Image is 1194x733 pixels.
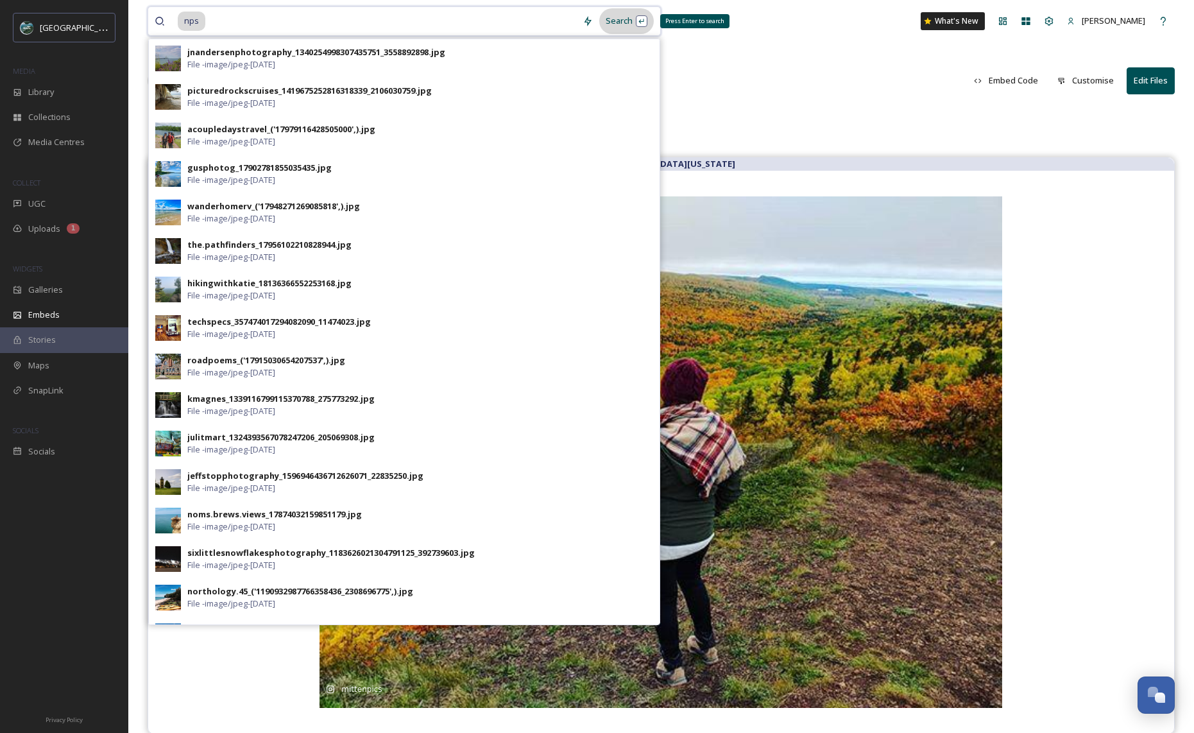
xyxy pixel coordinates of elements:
[187,393,375,405] div: kmagnes_1339116799115370788_275773292.jpg
[187,354,345,366] div: roadpoems_('17915030654207537',).jpg
[187,585,413,598] div: northology.45_('1190932987766358436_2308696775',).jpg
[921,12,985,30] a: What's New
[155,469,181,495] img: b07c0745-326b-45db-8d49-445ea4a343b1.jpg
[67,223,80,234] div: 1
[28,86,54,98] span: Library
[1082,15,1145,26] span: [PERSON_NAME]
[155,123,181,148] img: 804c6f63-d534-4931-bb53-2fcf50944c28.jpg
[13,178,40,187] span: COLLECT
[148,119,433,138] h3: mittenpics_1884648628732158386_3277583133.jpg
[187,289,275,302] span: File - image/jpeg - [DATE]
[187,251,275,263] span: File - image/jpeg - [DATE]
[320,196,1002,708] img: Don't forget to stop and smell the leaves. #brockwaymountain #keweenaw #keweenawpeninsula #puremi...
[155,84,181,110] img: b3338e35-91d3-4ded-8c03-36ef8772770a.jpg
[187,405,275,417] span: File - image/jpeg - [DATE]
[187,431,375,444] div: julitmart_1324393567078247206_205069308.jpg
[187,212,275,225] span: File - image/jpeg - [DATE]
[21,21,33,34] img: uplogo-summer%20bg.jpg
[187,521,275,533] span: File - image/jpeg - [DATE]
[178,12,205,30] span: nps
[13,66,35,76] span: MEDIA
[599,158,735,169] strong: [GEOGRAPHIC_DATA][US_STATE]
[187,85,432,97] div: picturedrockscruises_1419675252816318339_2106030759.jpg
[187,277,352,289] div: hikingwithkatie_18136366552253168.jpg
[599,8,654,33] div: Search
[155,392,181,418] img: 079672e8-8464-437e-9e67-ced16753d74b.jpg
[46,716,83,724] span: Privacy Policy
[187,97,275,109] span: File - image/jpeg - [DATE]
[13,426,38,435] span: SOCIALS
[187,46,445,58] div: jnandersenphotography_1340254998307435751_3558892898.jpg
[187,598,275,610] span: File - image/jpeg - [DATE]
[28,445,55,458] span: Socials
[28,284,63,296] span: Galleries
[155,238,181,264] img: ac6a5148-8759-4fb5-a3a7-355ece8dafa0.jpg
[28,136,85,148] span: Media Centres
[660,14,729,28] div: Press Enter to search
[187,328,275,340] span: File - image/jpeg - [DATE]
[28,309,60,321] span: Embeds
[187,316,371,328] div: techspecs_357474017294082090_11474023.jpg
[155,315,181,341] img: e30d4ab7-fc5f-436d-ba5d-d33e654301c7.jpg
[28,359,49,372] span: Maps
[1061,8,1152,33] a: [PERSON_NAME]
[155,277,181,302] img: 987aa530-f002-41ae-97d1-53a35a507a94.jpg
[187,547,475,559] div: sixlittlesnowflakesphotography_1183626021304791125_392739603.jpg
[968,68,1045,93] button: Embed Code
[28,384,64,397] span: SnapLink
[155,508,181,533] img: 2b018986-6a83-4d17-95b5-9dc874dbafab.jpg
[187,200,360,212] div: wanderhomerv_('17948271269085818',).jpg
[187,624,336,636] div: dremmus_('17850758920573915',).jpg
[28,111,71,123] span: Collections
[155,585,181,610] img: 01565749-d41f-47d3-934f-03851ed5f6d3.jpg
[187,135,275,148] span: File - image/jpeg - [DATE]
[28,223,60,235] span: Uploads
[187,470,423,482] div: jeffstopphotography_1596946436712626071_22835250.jpg
[155,546,181,572] img: db2ccd2d-71cd-4b44-a6ae-d53c51ec13c4.jpg
[187,239,352,251] div: the.pathfinders_17956102210828944.jpg
[187,508,362,521] div: noms.brews.views_17874032159851179.jpg
[155,200,181,225] img: 36edca87-e465-4abc-8aef-aac628e69ba7.jpg
[46,711,83,727] a: Privacy Policy
[187,58,275,71] span: File - image/jpeg - [DATE]
[187,444,275,456] span: File - image/jpeg - [DATE]
[187,174,275,186] span: File - image/jpeg - [DATE]
[1138,677,1175,714] button: Open Chat
[28,334,56,346] span: Stories
[40,21,165,33] span: [GEOGRAPHIC_DATA][US_STATE]
[155,161,181,187] img: 70d62ff2-dd96-49c9-99a2-369eca9dfa0c.jpg
[187,482,275,494] span: File - image/jpeg - [DATE]
[1051,68,1120,93] button: Customise
[155,46,181,71] img: 9bab343d-8ff5-4f0b-a70a-e5716cde1b00.jpg
[187,123,375,135] div: acoupledaystravel_('17979116428505000',).jpg
[1127,67,1175,94] button: Edit Files
[187,366,275,379] span: File - image/jpeg - [DATE]
[28,198,46,210] span: UGC
[155,623,181,649] img: 7b4167b9-432e-4aaa-9797-5439691351f8.jpg
[187,559,275,571] span: File - image/jpeg - [DATE]
[187,162,332,174] div: gusphotog_17902781855035435.jpg
[13,264,42,273] span: WIDGETS
[155,354,181,379] img: 4e255c4b-2217-43c4-a381-1b193313c250.jpg
[155,431,181,456] img: 975cca3b-83d1-4108-844e-c30156bba2f2.jpg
